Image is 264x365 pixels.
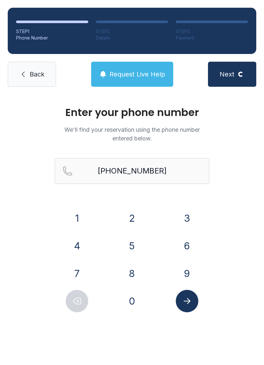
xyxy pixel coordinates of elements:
[16,35,88,41] div: Phone Number
[96,28,168,35] div: STEP 2
[66,290,88,312] button: Delete number
[55,125,209,143] p: We'll find your reservation using the phone number entered below.
[220,70,234,79] span: Next
[66,207,88,229] button: 1
[66,235,88,257] button: 4
[121,207,143,229] button: 2
[121,262,143,285] button: 8
[176,207,198,229] button: 3
[176,290,198,312] button: Submit lookup form
[121,290,143,312] button: 0
[176,235,198,257] button: 6
[55,158,209,184] input: Reservation phone number
[176,28,248,35] div: STEP 3
[176,35,248,41] div: Payment
[66,262,88,285] button: 7
[55,107,209,118] h1: Enter your phone number
[176,262,198,285] button: 9
[96,35,168,41] div: Details
[30,70,44,79] span: Back
[121,235,143,257] button: 5
[109,70,165,79] span: Request Live Help
[16,28,88,35] div: STEP 1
